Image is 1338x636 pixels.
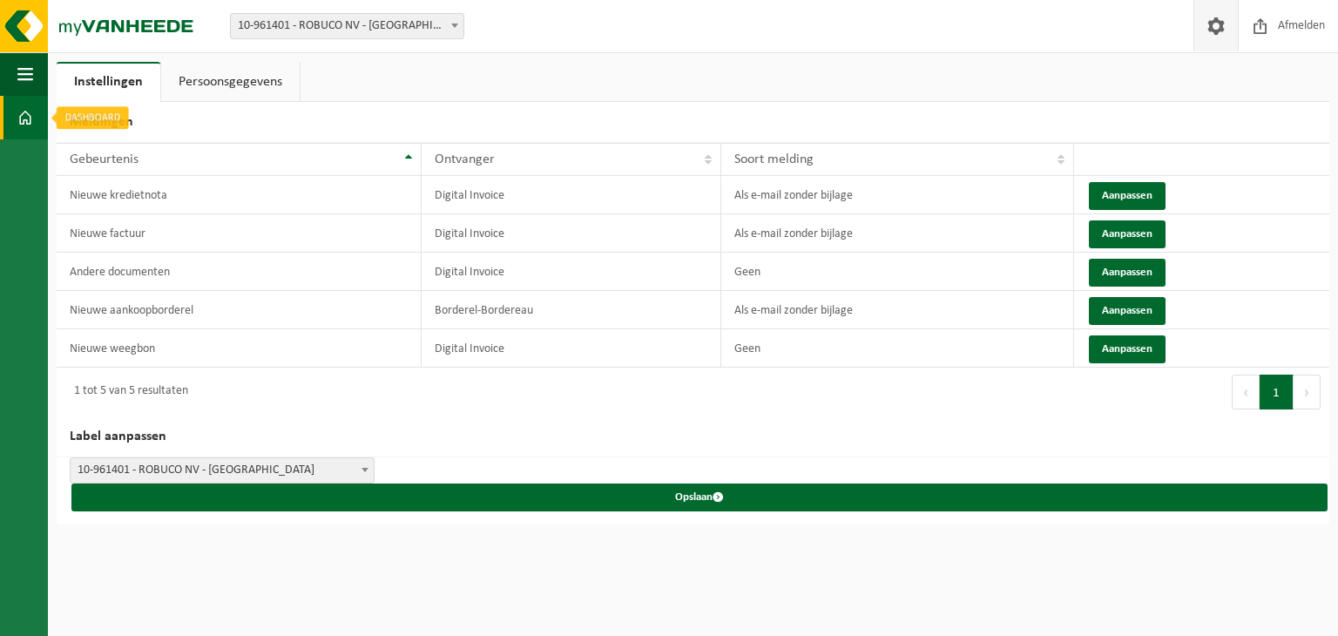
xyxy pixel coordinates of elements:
[422,291,721,329] td: Borderel-Bordereau
[422,214,721,253] td: Digital Invoice
[721,176,1074,214] td: Als e-mail zonder bijlage
[231,14,463,38] span: 10-961401 - ROBUCO NV - BUGGENHOUT
[1294,375,1321,409] button: Next
[57,416,1329,457] h2: Label aanpassen
[721,291,1074,329] td: Als e-mail zonder bijlage
[57,62,160,102] a: Instellingen
[71,458,374,483] span: 10-961401 - ROBUCO NV - BUGGENHOUT
[57,329,422,368] td: Nieuwe weegbon
[57,291,422,329] td: Nieuwe aankoopborderel
[422,176,721,214] td: Digital Invoice
[1089,297,1166,325] button: Aanpassen
[1089,182,1166,210] button: Aanpassen
[1232,375,1260,409] button: Previous
[57,253,422,291] td: Andere documenten
[721,329,1074,368] td: Geen
[422,329,721,368] td: Digital Invoice
[1089,259,1166,287] button: Aanpassen
[721,253,1074,291] td: Geen
[734,152,814,166] span: Soort melding
[1260,375,1294,409] button: 1
[721,214,1074,253] td: Als e-mail zonder bijlage
[422,253,721,291] td: Digital Invoice
[1089,335,1166,363] button: Aanpassen
[71,484,1328,511] button: Opslaan
[70,457,375,484] span: 10-961401 - ROBUCO NV - BUGGENHOUT
[57,176,422,214] td: Nieuwe kredietnota
[161,62,300,102] a: Persoonsgegevens
[230,13,464,39] span: 10-961401 - ROBUCO NV - BUGGENHOUT
[70,152,139,166] span: Gebeurtenis
[57,214,422,253] td: Nieuwe factuur
[65,376,188,408] div: 1 tot 5 van 5 resultaten
[1089,220,1166,248] button: Aanpassen
[435,152,495,166] span: Ontvanger
[57,102,1329,143] h2: Meldingen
